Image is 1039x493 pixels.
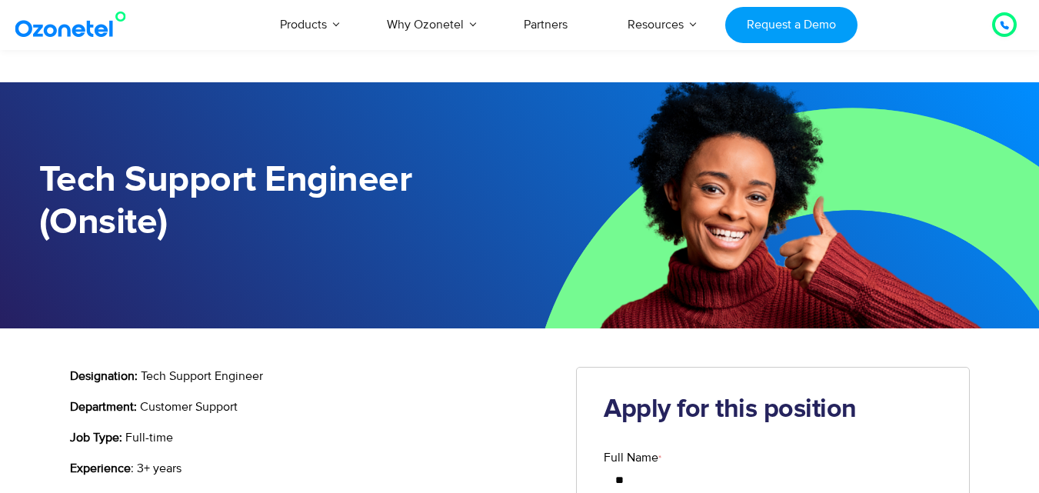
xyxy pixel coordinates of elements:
h2: Apply for this position [604,395,942,425]
span: Tech Support Engineer [141,368,263,384]
h1: Tech Support Engineer (Onsite) [39,159,520,244]
span: Full-time [125,430,173,445]
b: Department: [70,399,137,415]
a: Request a Demo [725,7,857,43]
span: 3+ years [137,461,181,476]
b: Designation: [70,368,138,384]
label: Full Name [604,448,942,467]
span: : [131,461,134,476]
b: Job Type [70,430,119,445]
b: Experience [70,461,131,476]
b: : [119,430,122,445]
span: Customer Support [140,399,238,415]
